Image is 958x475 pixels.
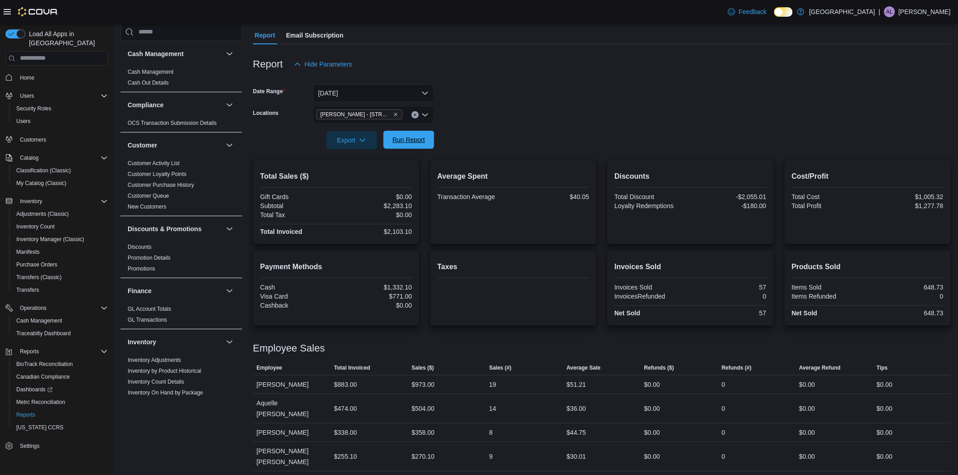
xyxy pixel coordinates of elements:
a: Metrc Reconciliation [13,397,69,408]
div: 57 [692,309,766,317]
h3: Discounts & Promotions [128,224,201,233]
h2: Payment Methods [260,261,412,272]
span: Employee [257,364,283,371]
span: Inventory Adjustments [128,356,181,363]
h2: Total Sales ($) [260,171,412,182]
button: Canadian Compliance [9,370,111,383]
button: Hide Parameters [290,55,356,73]
div: $1,277.78 [869,202,944,209]
div: $883.00 [334,379,357,390]
div: $51.21 [567,379,586,390]
span: Inventory On Hand by Package [128,389,203,396]
span: Transfers [16,286,39,294]
a: Cash Management [13,315,66,326]
span: Inventory Manager (Classic) [16,236,84,243]
div: -$180.00 [692,202,766,209]
span: Reports [20,348,39,355]
button: Discounts & Promotions [224,223,235,234]
a: Purchase Orders [13,259,61,270]
span: Settings [20,442,39,450]
span: Users [16,118,30,125]
span: Tips [877,364,888,371]
span: Cash Management [13,315,108,326]
div: $2,283.10 [338,202,412,209]
button: Classification (Classic) [9,164,111,177]
button: [US_STATE] CCRS [9,421,111,434]
span: AL [886,6,893,17]
div: $0.00 [877,451,893,462]
div: Discounts & Promotions [120,241,242,277]
div: Loyalty Redemptions [614,202,689,209]
h2: Discounts [614,171,766,182]
button: Users [9,115,111,128]
span: Customers [16,134,108,145]
div: $0.00 [644,379,660,390]
a: Inventory by Product Historical [128,367,201,374]
input: Dark Mode [774,7,793,17]
div: Transaction Average [437,193,512,200]
a: Dashboards [13,384,56,395]
div: $44.75 [567,427,586,438]
span: Refunds (#) [722,364,752,371]
span: New Customers [128,203,166,210]
span: Inventory by Product Historical [128,367,201,374]
span: Catalog [20,154,38,161]
span: Purchase Orders [16,261,57,268]
a: Customer Loyalty Points [128,171,187,177]
span: Export [332,131,372,149]
span: Washington CCRS [13,422,108,433]
div: 0 [722,403,725,414]
button: Export [326,131,377,149]
div: $0.00 [877,379,893,390]
span: Catalog [16,152,108,163]
button: Inventory [2,195,111,208]
div: 8 [489,427,493,438]
a: Customer Queue [128,192,169,199]
div: $30.01 [567,451,586,462]
span: Metrc Reconciliation [13,397,108,408]
span: Manifests [13,247,108,257]
span: Users [20,92,34,100]
img: Cova [18,7,58,16]
a: Transfers (Classic) [13,272,65,283]
a: Manifests [13,247,43,257]
span: Classification (Classic) [16,167,71,174]
strong: Net Sold [614,309,640,317]
div: [PERSON_NAME] [PERSON_NAME] [253,442,331,471]
span: Operations [16,303,108,313]
span: Reports [16,411,35,418]
span: Transfers (Classic) [16,274,62,281]
a: Home [16,72,38,83]
a: Inventory Manager (Classic) [13,234,88,245]
a: Promotion Details [128,254,171,261]
span: Inventory [16,196,108,207]
button: Transfers (Classic) [9,271,111,284]
button: Cash Management [128,49,222,58]
p: | [879,6,881,17]
span: My Catalog (Classic) [16,180,67,187]
span: Hide Parameters [305,60,352,69]
div: $0.00 [644,403,660,414]
a: Traceabilty Dashboard [13,328,74,339]
a: Discounts [128,243,152,250]
div: 0 [869,293,944,300]
a: Inventory Count Details [128,378,184,385]
button: Clear input [412,111,419,119]
div: $0.00 [338,193,412,200]
div: $0.00 [799,379,815,390]
span: [US_STATE] CCRS [16,424,63,431]
button: Inventory [224,336,235,347]
span: GL Transactions [128,316,167,323]
div: $36.00 [567,403,586,414]
a: Canadian Compliance [13,371,73,382]
span: Purchase Orders [13,259,108,270]
a: Reports [13,409,39,420]
div: Total Cost [792,193,866,200]
a: Cash Management [128,68,173,75]
span: Classen - 1217 N. Classen Blvd [316,109,402,119]
div: -$2,055.01 [692,193,766,200]
button: Operations [16,303,50,313]
h3: Finance [128,286,152,295]
a: Customer Purchase History [128,181,194,188]
div: 9 [489,451,493,462]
